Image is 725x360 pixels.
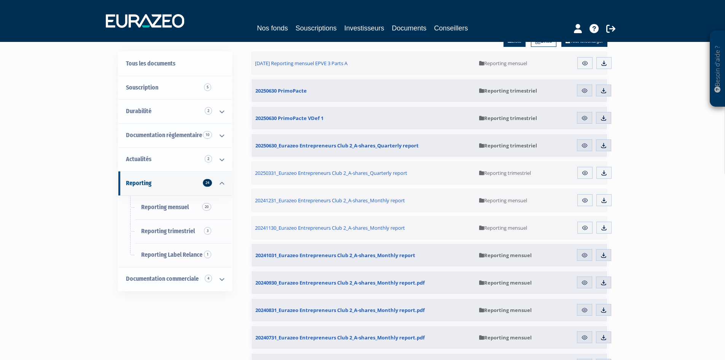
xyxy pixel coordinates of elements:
span: Reporting trimestriel [141,227,195,235]
img: download.svg [601,170,607,176]
span: 20240930_Eurazeo Entrepreneurs Club 2_A-shares_Monthly report.pdf [255,279,425,286]
span: 20250331_Eurazeo Entrepreneurs Club 2_A-shares_Quarterly report [255,170,407,176]
img: download.svg [600,142,607,149]
span: 20250630 PrimoPacte VDef 1 [255,115,323,122]
img: eye.svg [582,197,588,204]
span: 4 [205,275,212,282]
span: [DATE] Reporting mensuel EPVE 3 Parts A [255,60,347,67]
span: 20 [202,203,211,211]
span: Souscription [126,84,158,91]
img: eye.svg [581,252,588,259]
img: download.svg [601,224,607,231]
a: Durabilité 2 [118,99,232,123]
span: Reporting mensuel [479,279,532,286]
span: 20241231_Eurazeo Entrepreneurs Club 2_A-shares_Monthly report [255,197,405,204]
span: Reporting mensuel [479,252,532,259]
a: Reporting 24 [118,171,232,195]
img: download.svg [601,60,607,67]
img: eye.svg [582,224,588,231]
span: 20250630 PrimoPacte [255,87,307,94]
span: Durabilité [126,107,151,115]
span: Reporting mensuel [479,224,527,231]
p: Besoin d'aide ? [713,35,722,103]
span: 1 [204,251,211,258]
span: Reporting [126,179,151,187]
span: 5 [204,83,211,91]
span: 10 [203,131,212,139]
span: Reporting mensuel [141,203,189,211]
a: Nos fonds [257,23,288,34]
a: [DATE] Reporting mensuel EPVE 3 Parts A [251,51,476,75]
a: Conseillers [434,23,468,34]
a: 20241031_Eurazeo Entrepreneurs Club 2_A-shares_Monthly report [252,244,475,267]
a: 20250630 PrimoPacte [252,79,475,102]
span: Reporting mensuel [479,334,532,341]
span: 20241031_Eurazeo Entrepreneurs Club 2_A-shares_Monthly report [255,252,415,259]
a: Documentation règlementaire 10 [118,123,232,147]
a: Documents [392,23,427,35]
span: Documentation règlementaire [126,131,202,139]
a: Souscriptions [295,23,336,34]
img: download.svg [600,334,607,341]
span: Reporting Label Relance [141,251,202,258]
a: Souscription5 [118,76,232,100]
a: 20250331_Eurazeo Entrepreneurs Club 2_A-shares_Quarterly report [251,161,476,185]
span: 2 [205,107,212,115]
span: 20241130_Eurazeo Entrepreneurs Club 2_A-shares_Monthly report [255,224,405,231]
a: 20240831_Eurazeo Entrepreneurs Club 2_A-shares_Monthly report.pdf [252,299,475,322]
a: 20240731_Eurazeo Entrepreneurs Club 2_A-shares_Monthly report.pdf [252,326,475,349]
img: download.svg [601,197,607,204]
a: 20240930_Eurazeo Entrepreneurs Club 2_A-shares_Monthly report.pdf [252,271,475,294]
a: Reporting trimestriel3 [118,219,232,243]
span: 20240831_Eurazeo Entrepreneurs Club 2_A-shares_Monthly report.pdf [255,307,425,314]
a: Reporting mensuel20 [118,195,232,219]
img: eye.svg [581,142,588,149]
span: 20240731_Eurazeo Entrepreneurs Club 2_A-shares_Monthly report.pdf [255,334,425,341]
img: eye.svg [581,115,588,122]
img: eye.svg [581,87,588,94]
a: Documentation commerciale 4 [118,267,232,291]
a: 20241231_Eurazeo Entrepreneurs Club 2_A-shares_Monthly report [251,189,476,212]
span: Reporting trimestriel [479,87,537,94]
img: download.svg [600,307,607,314]
img: eye.svg [581,307,588,314]
span: Actualités [126,155,151,163]
span: 20250630_Eurazeo Entrepreneurs Club 2_A-shares_Quarterly report [255,142,419,149]
span: 24 [203,179,212,187]
span: Reporting mensuel [479,197,527,204]
span: Documentation commerciale [126,275,199,282]
img: eye.svg [582,60,588,67]
a: 20250630_Eurazeo Entrepreneurs Club 2_A-shares_Quarterly report [252,134,475,157]
a: 20241130_Eurazeo Entrepreneurs Club 2_A-shares_Monthly report [251,216,476,240]
img: download.svg [600,252,607,259]
a: Reporting Label Relance1 [118,243,232,267]
span: Reporting trimestriel [479,142,537,149]
span: Reporting mensuel [479,307,532,314]
a: Tous les documents [118,52,232,76]
img: eye.svg [581,334,588,341]
img: download.svg [600,279,607,286]
img: download.svg [600,87,607,94]
a: 20250630 PrimoPacte VDef 1 [252,107,475,130]
span: Reporting mensuel [479,60,527,67]
img: download.svg [600,115,607,122]
a: Investisseurs [344,23,384,34]
span: Reporting trimestriel [479,115,537,122]
span: 3 [204,227,211,235]
img: eye.svg [582,170,588,176]
a: Actualités 2 [118,147,232,171]
img: eye.svg [581,279,588,286]
img: 1732889491-logotype_eurazeo_blanc_rvb.png [106,14,184,28]
span: Reporting trimestriel [479,170,531,176]
span: 2 [205,155,212,163]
